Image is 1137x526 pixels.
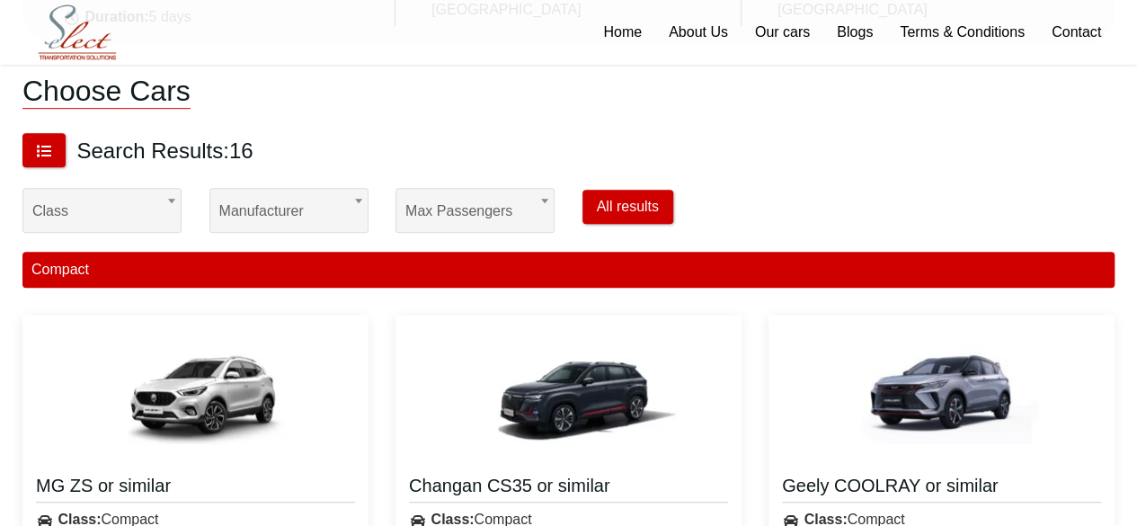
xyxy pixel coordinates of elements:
span: Max passengers [405,189,545,234]
a: Changan CS35 or similar [409,474,728,503]
span: Manufacturer [219,189,359,234]
span: Max passengers [395,188,555,233]
span: Class [32,189,172,234]
img: Geely COOLRAY or similar [834,328,1050,463]
h1: Choose Cars [22,60,191,109]
img: Select Rent a Car [27,2,128,64]
img: MG ZS or similar [88,328,304,463]
span: 16 [229,138,253,163]
a: Geely COOLRAY or similar [782,474,1101,503]
span: Manufacturer [209,188,369,233]
div: Compact [22,252,1115,288]
a: MG ZS or similar [36,474,355,503]
h3: Search Results: [76,138,253,165]
img: Changan CS35 or similar [461,328,677,463]
span: Class [22,188,182,233]
button: All results [582,190,673,224]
